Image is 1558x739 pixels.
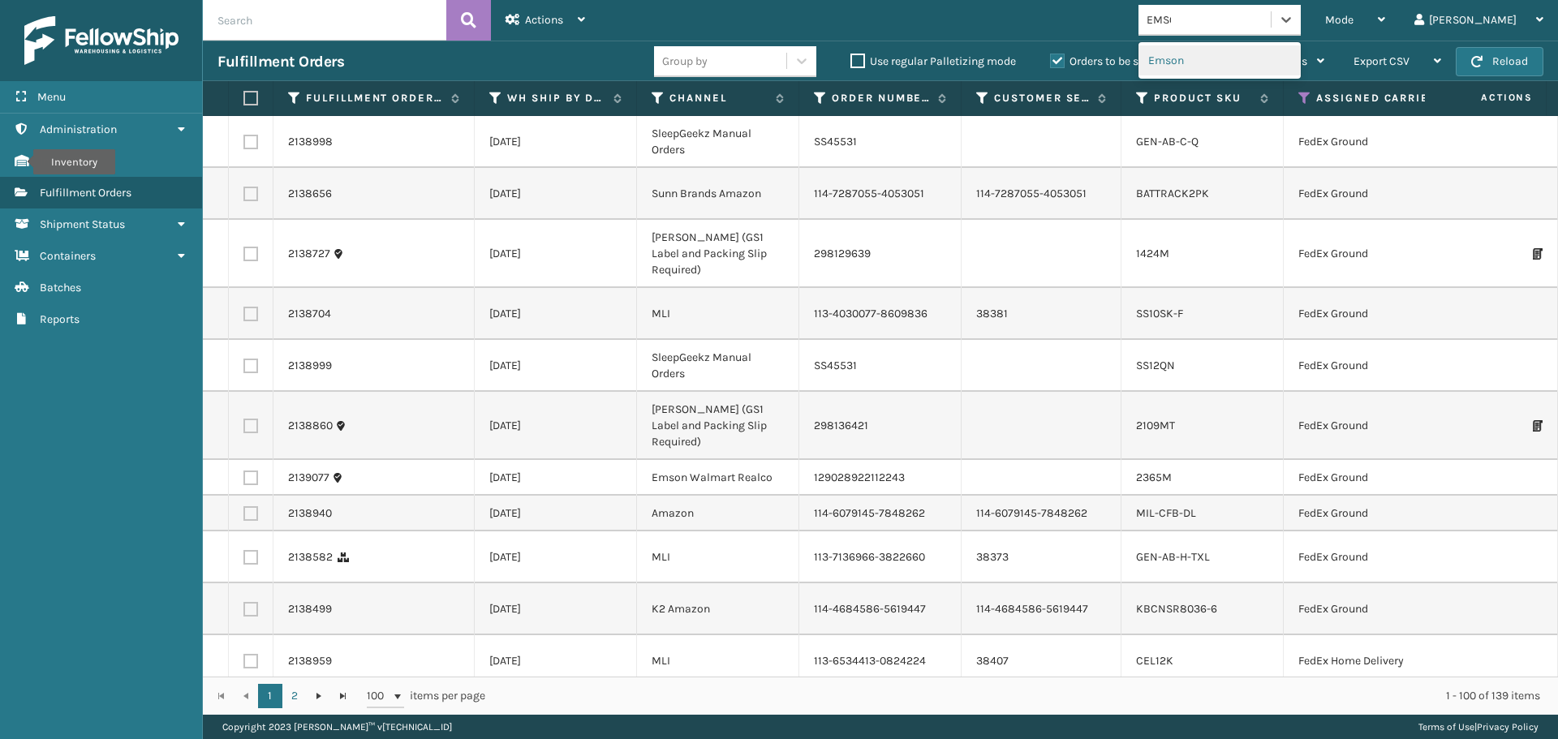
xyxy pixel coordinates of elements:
td: Amazon [637,496,799,531]
td: Sunn Brands Amazon [637,168,799,220]
td: 114-7287055-4053051 [799,168,962,220]
td: [DATE] [475,531,637,583]
a: 2138860 [288,418,333,434]
a: 2138499 [288,601,332,617]
a: 2109MT [1136,419,1175,432]
button: Reload [1456,47,1543,76]
a: 2138999 [288,358,332,374]
td: MLI [637,635,799,687]
td: 114-4684586-5619447 [799,583,962,635]
a: SS12QN [1136,359,1175,372]
span: Actions [525,13,563,27]
span: Menu [37,90,66,104]
span: Go to the next page [312,690,325,702]
td: 38407 [962,635,1121,687]
td: MLI [637,288,799,340]
a: Go to the next page [307,684,331,708]
span: Administration [40,122,117,136]
td: K2 Amazon [637,583,799,635]
td: 114-6079145-7848262 [962,496,1121,531]
td: [DATE] [475,168,637,220]
span: Mode [1325,13,1354,27]
td: SS45531 [799,116,962,168]
label: Customer Service Order Number [994,91,1090,105]
a: 1424M [1136,247,1169,260]
span: Reports [40,312,80,326]
a: 2138940 [288,505,332,522]
td: [DATE] [475,583,637,635]
span: Fulfillment Orders [40,186,131,200]
td: 114-4684586-5619447 [962,583,1121,635]
a: GEN-AB-H-TXL [1136,550,1210,564]
a: 2365M [1136,470,1172,484]
td: Emson Walmart Realco [637,460,799,496]
td: 38373 [962,531,1121,583]
td: [DATE] [475,220,637,288]
a: KBCNSR8036-6 [1136,602,1217,616]
a: BATTRACK2PK [1136,187,1209,200]
td: [PERSON_NAME] (GS1 Label and Packing Slip Required) [637,392,799,460]
p: Copyright 2023 [PERSON_NAME]™ v [TECHNICAL_ID] [222,715,452,739]
td: 129028922112243 [799,460,962,496]
label: Channel [669,91,768,105]
a: 2138704 [288,306,331,322]
label: Order Number [832,91,930,105]
td: [DATE] [475,392,637,460]
td: SS45531 [799,340,962,392]
img: logo [24,16,179,65]
a: Privacy Policy [1477,721,1539,733]
td: MLI [637,531,799,583]
td: SleepGeekz Manual Orders [637,340,799,392]
a: GEN-AB-C-Q [1136,135,1199,148]
i: Print Packing Slip [1533,420,1543,432]
td: 114-6079145-7848262 [799,496,962,531]
label: Fulfillment Order Id [306,91,443,105]
a: 2138656 [288,186,332,202]
label: Use regular Palletizing mode [850,54,1016,68]
td: 298129639 [799,220,962,288]
span: items per page [367,684,485,708]
div: Emson [1138,45,1301,75]
i: Print Packing Slip [1533,248,1543,260]
td: 113-6534413-0824224 [799,635,962,687]
label: Product SKU [1154,91,1252,105]
td: [DATE] [475,496,637,531]
span: Batches [40,281,81,294]
a: 2138727 [288,246,330,262]
a: 2138582 [288,549,333,565]
td: [DATE] [475,116,637,168]
span: Inventory [40,154,88,168]
label: Orders to be shipped [DATE] [1050,54,1207,68]
a: 2139077 [288,470,329,486]
span: Go to the last page [337,690,350,702]
span: Containers [40,249,96,263]
div: | [1418,715,1539,739]
td: 298136421 [799,392,962,460]
td: [DATE] [475,460,637,496]
a: 2138959 [288,653,332,669]
td: [DATE] [475,340,637,392]
label: Assigned Carrier Service [1316,91,1534,105]
td: 113-7136966-3822660 [799,531,962,583]
div: 1 - 100 of 139 items [508,688,1540,704]
label: WH Ship By Date [507,91,605,105]
span: Export CSV [1354,54,1410,68]
td: 114-7287055-4053051 [962,168,1121,220]
td: [DATE] [475,288,637,340]
a: 2 [282,684,307,708]
a: Go to the last page [331,684,355,708]
td: 38381 [962,288,1121,340]
span: Shipment Status [40,217,125,231]
div: Group by [662,53,708,70]
span: Actions [1430,84,1543,111]
a: CEL12K [1136,654,1173,668]
a: Terms of Use [1418,721,1474,733]
span: 100 [367,688,391,704]
td: SleepGeekz Manual Orders [637,116,799,168]
td: 113-4030077-8609836 [799,288,962,340]
a: SS10SK-F [1136,307,1183,320]
h3: Fulfillment Orders [217,52,344,71]
a: 2138998 [288,134,333,150]
td: [DATE] [475,635,637,687]
td: [PERSON_NAME] (GS1 Label and Packing Slip Required) [637,220,799,288]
